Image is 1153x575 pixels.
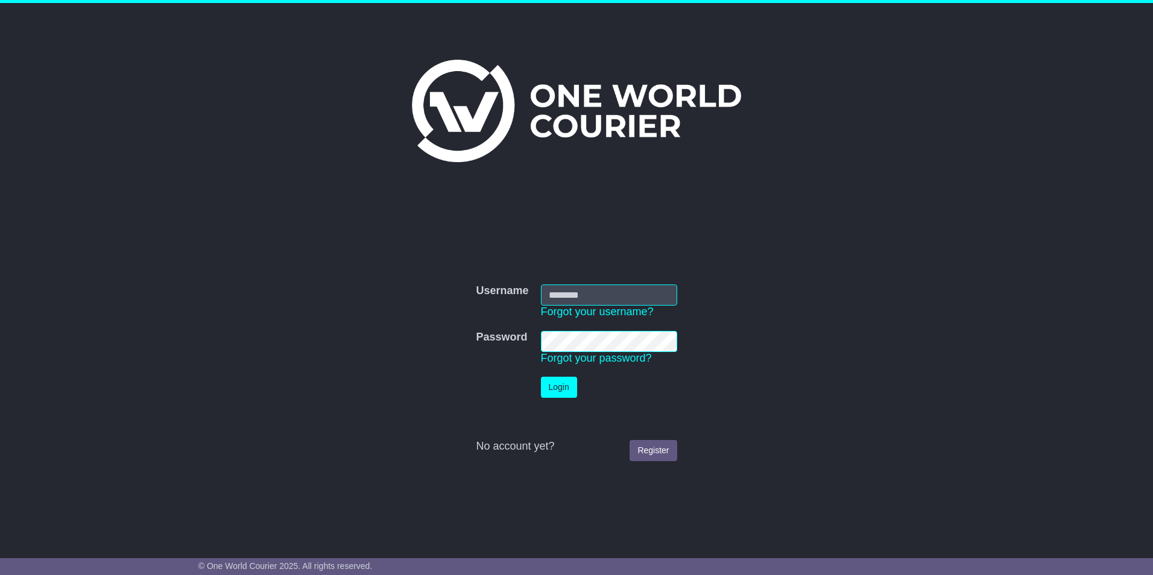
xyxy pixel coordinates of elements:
label: Username [476,284,528,298]
label: Password [476,331,527,344]
img: One World [412,60,741,162]
span: © One World Courier 2025. All rights reserved. [198,561,373,571]
a: Register [630,440,677,461]
a: Forgot your username? [541,306,654,318]
button: Login [541,377,577,398]
a: Forgot your password? [541,352,652,364]
div: No account yet? [476,440,677,453]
